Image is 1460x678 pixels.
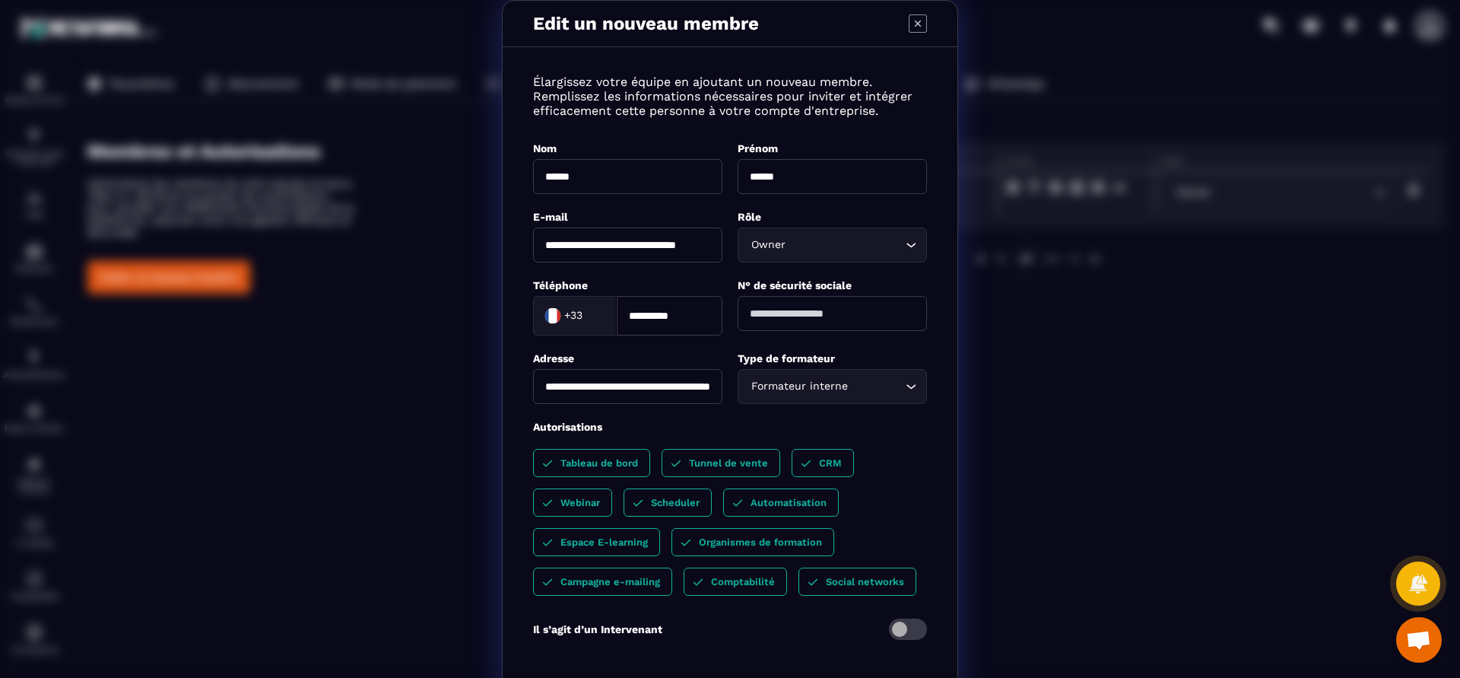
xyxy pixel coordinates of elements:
[738,211,761,223] label: Rôle
[533,279,588,291] label: Téléphone
[699,536,822,548] p: Organismes de formation
[533,421,602,433] label: Autorisations
[533,75,927,118] p: Élargissez votre équipe en ajoutant un nouveau membre. Remplissez les informations nécessaires po...
[738,352,835,364] label: Type de formateur
[747,237,789,253] span: Owner
[826,576,904,587] p: Social networks
[651,497,700,508] p: Scheduler
[586,304,601,327] input: Search for option
[560,536,648,548] p: Espace E-learning
[560,576,660,587] p: Campagne e-mailing
[533,211,568,223] label: E-mail
[533,352,574,364] label: Adresse
[789,237,902,253] input: Search for option
[533,142,557,154] label: Nom
[533,623,662,635] p: Il s’agit d’un Intervenant
[560,497,600,508] p: Webinar
[560,457,638,469] p: Tableau de bord
[819,457,842,469] p: CRM
[538,301,568,331] img: Country Flag
[738,279,852,291] label: N° de sécurité sociale
[738,142,778,154] label: Prénom
[533,296,617,336] div: Search for option
[738,228,927,263] div: Search for option
[851,378,902,395] input: Search for option
[751,497,827,508] p: Automatisation
[1396,617,1442,663] a: Ouvrir le chat
[564,308,582,323] span: +33
[711,576,775,587] p: Comptabilité
[689,457,768,469] p: Tunnel de vente
[533,13,759,34] p: Edit un nouveau membre
[738,369,927,404] div: Search for option
[747,378,851,395] span: Formateur interne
